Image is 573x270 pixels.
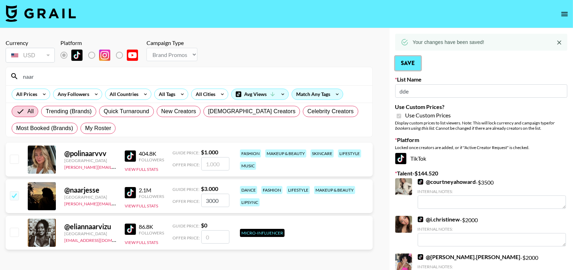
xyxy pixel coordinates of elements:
div: - $ 2000 [418,216,566,246]
div: skincare [311,149,334,157]
img: Grail Talent [6,5,76,22]
span: Offer Price: [172,235,200,240]
div: Campaign Type [146,39,197,46]
div: TikTok [395,153,567,164]
div: lipsync [240,198,260,206]
div: All Prices [12,89,39,99]
span: Offer Price: [172,199,200,204]
img: TikTok [71,50,83,61]
div: [GEOGRAPHIC_DATA] [64,158,116,163]
div: - $ 3500 [418,178,566,209]
div: @ eliannaarvizu [64,222,116,231]
div: fashion [240,149,261,157]
div: Internal Notes: [418,264,566,269]
strong: $ 1.000 [201,149,218,155]
div: lifestyle [287,186,310,194]
span: New Creators [161,107,196,116]
div: @ polinaarvvv [64,149,116,158]
input: 0 [201,230,229,244]
div: makeup & beauty [314,186,355,194]
span: Guide Price: [172,223,200,229]
span: Celebrity Creators [307,107,354,116]
div: USD [7,49,53,62]
button: Save [395,56,421,70]
div: [GEOGRAPHIC_DATA] [64,231,116,236]
input: 1.000 [201,157,229,171]
div: fashion [261,186,282,194]
img: TikTok [125,187,136,198]
input: 3.000 [201,194,229,207]
label: Platform [395,136,567,143]
button: View Full Stats [125,167,158,172]
img: TikTok [418,179,423,185]
span: Offer Price: [172,162,200,167]
div: Currency [6,39,55,46]
label: Use Custom Prices? [395,103,567,110]
div: makeup & beauty [265,149,306,157]
a: @[PERSON_NAME].[PERSON_NAME] [418,253,521,261]
div: music [240,162,256,170]
input: Search by User Name [19,71,368,82]
div: Followers [139,230,164,236]
div: Display custom prices to list viewers. Note: This will lock currency and campaign type . Cannot b... [395,120,567,131]
div: Internal Notes: [418,189,566,194]
div: All Tags [155,89,177,99]
img: TikTok [125,224,136,235]
div: dance [240,186,257,194]
button: View Full Stats [125,203,158,208]
div: All Cities [191,89,217,99]
div: Followers [139,194,164,199]
span: Most Booked (Brands) [16,124,73,133]
div: List locked to TikTok. [60,48,144,63]
div: 2.1M [139,187,164,194]
strong: $ 0 [201,222,207,229]
div: Your changes have been saved! [413,36,484,49]
span: Quick Turnaround [104,107,149,116]
button: Close [554,37,565,48]
div: lifestyle [338,149,361,157]
img: TikTok [395,153,406,164]
div: Match Any Tags [292,89,343,99]
div: All Countries [105,89,140,99]
a: @courtneyahoward [418,178,476,185]
a: [PERSON_NAME][EMAIL_ADDRESS][PERSON_NAME][PERSON_NAME][DOMAIN_NAME] [64,200,235,206]
span: Guide Price: [172,150,200,155]
div: @ naarjesse [64,186,116,194]
a: [PERSON_NAME][EMAIL_ADDRESS][DOMAIN_NAME] [64,163,168,170]
div: Currency is locked to USD [6,46,55,64]
span: Trending (Brands) [46,107,92,116]
div: Internal Notes: [418,226,566,232]
a: @i.christinew [418,216,460,223]
div: Any Followers [53,89,91,99]
span: Guide Price: [172,187,200,192]
div: Locked once creators are added, or if "Active Creator Request" is checked. [395,145,567,150]
span: Use Custom Prices [405,112,451,119]
div: Avg Views [232,89,288,99]
img: TikTok [418,217,423,222]
img: YouTube [127,50,138,61]
span: All [27,107,34,116]
strong: $ 3.000 [201,185,218,192]
button: open drawer [558,7,572,21]
img: TikTok [418,254,423,260]
a: [EMAIL_ADDRESS][DOMAIN_NAME] [64,236,135,243]
span: [DEMOGRAPHIC_DATA] Creators [208,107,295,116]
img: TikTok [125,150,136,162]
span: My Roster [85,124,111,133]
button: View Full Stats [125,240,158,245]
div: 404.8K [139,150,164,157]
div: 86.8K [139,223,164,230]
div: [GEOGRAPHIC_DATA] [64,194,116,200]
div: Micro-Influencer [240,229,285,237]
label: List Name [395,76,567,83]
div: Platform [60,39,144,46]
label: Talent - $ 144.520 [395,170,567,177]
img: Instagram [99,50,110,61]
em: for bookers using this list [395,120,555,131]
div: Followers [139,157,164,162]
